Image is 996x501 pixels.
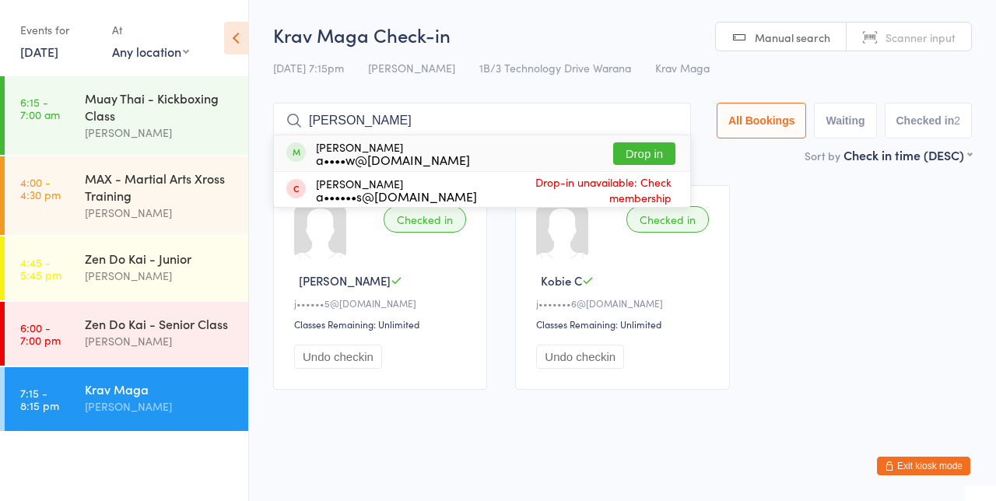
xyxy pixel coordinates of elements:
[85,380,235,398] div: Krav Maga
[536,296,713,310] div: j•••••••6@[DOMAIN_NAME]
[536,317,713,331] div: Classes Remaining: Unlimited
[5,236,248,300] a: 4:45 -5:45 pmZen Do Kai - Junior[PERSON_NAME]
[85,170,235,204] div: MAX - Martial Arts Xross Training
[316,177,477,202] div: [PERSON_NAME]
[20,96,60,121] time: 6:15 - 7:00 am
[479,60,631,75] span: 1B/3 Technology Drive Warana
[85,332,235,350] div: [PERSON_NAME]
[368,60,455,75] span: [PERSON_NAME]
[112,43,189,60] div: Any location
[85,204,235,222] div: [PERSON_NAME]
[541,272,582,289] span: Kobie C
[5,76,248,155] a: 6:15 -7:00 amMuay Thai - Kickboxing Class[PERSON_NAME]
[384,206,466,233] div: Checked in
[273,60,344,75] span: [DATE] 7:15pm
[954,114,960,127] div: 2
[85,250,235,267] div: Zen Do Kai - Junior
[85,89,235,124] div: Muay Thai - Kickboxing Class
[655,60,710,75] span: Krav Maga
[294,317,471,331] div: Classes Remaining: Unlimited
[20,321,61,346] time: 6:00 - 7:00 pm
[316,190,477,202] div: a••••••s@[DOMAIN_NAME]
[5,302,248,366] a: 6:00 -7:00 pmZen Do Kai - Senior Class[PERSON_NAME]
[273,103,691,138] input: Search
[536,345,624,369] button: Undo checkin
[20,17,96,43] div: Events for
[20,176,61,201] time: 4:00 - 4:30 pm
[85,398,235,415] div: [PERSON_NAME]
[885,103,973,138] button: Checked in2
[755,30,830,45] span: Manual search
[5,367,248,431] a: 7:15 -8:15 pmKrav Maga[PERSON_NAME]
[316,153,470,166] div: a••••w@[DOMAIN_NAME]
[85,267,235,285] div: [PERSON_NAME]
[20,387,59,412] time: 7:15 - 8:15 pm
[717,103,807,138] button: All Bookings
[20,43,58,60] a: [DATE]
[273,22,972,47] h2: Krav Maga Check-in
[877,457,970,475] button: Exit kiosk mode
[814,103,876,138] button: Waiting
[886,30,956,45] span: Scanner input
[5,156,248,235] a: 4:00 -4:30 pmMAX - Martial Arts Xross Training[PERSON_NAME]
[85,315,235,332] div: Zen Do Kai - Senior Class
[294,296,471,310] div: j••••••5@[DOMAIN_NAME]
[316,141,470,166] div: [PERSON_NAME]
[843,146,972,163] div: Check in time (DESC)
[477,170,675,209] span: Drop-in unavailable: Check membership
[626,206,709,233] div: Checked in
[112,17,189,43] div: At
[805,148,840,163] label: Sort by
[85,124,235,142] div: [PERSON_NAME]
[299,272,391,289] span: [PERSON_NAME]
[613,142,675,165] button: Drop in
[20,256,61,281] time: 4:45 - 5:45 pm
[294,345,382,369] button: Undo checkin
